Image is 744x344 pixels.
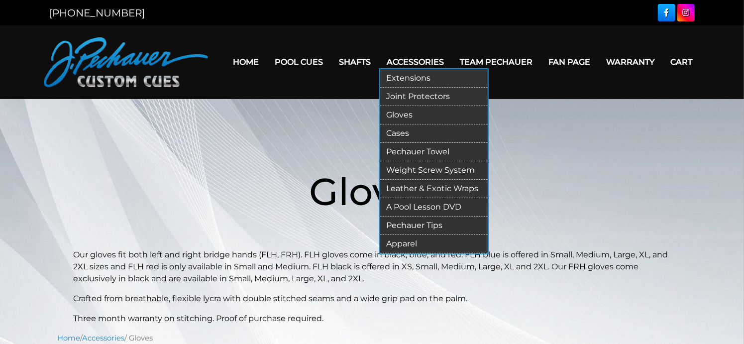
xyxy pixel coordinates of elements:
a: Weight Screw System [380,161,488,180]
p: Crafted from breathable, flexible lycra with double stitched seams and a wide grip pad on the palm. [74,293,671,305]
a: Cart [663,49,701,75]
a: Pechauer Tips [380,217,488,235]
nav: Breadcrumb [58,333,687,344]
a: Accessories [379,49,452,75]
p: Three month warranty on stitching. Proof of purchase required. [74,313,671,325]
a: Home [225,49,267,75]
a: Fan Page [541,49,599,75]
a: Warranty [599,49,663,75]
p: Our gloves fit both left and right bridge hands (FLH, FRH). FLH gloves come in black, blue, and r... [74,249,671,285]
a: Joint Protectors [380,88,488,106]
a: Pechauer Towel [380,143,488,161]
a: Accessories [83,334,125,343]
img: Pechauer Custom Cues [44,37,208,87]
a: Gloves [380,106,488,124]
a: Team Pechauer [452,49,541,75]
a: Pool Cues [267,49,331,75]
a: [PHONE_NUMBER] [50,7,145,19]
a: Apparel [380,235,488,253]
span: Gloves [309,168,435,215]
a: Leather & Exotic Wraps [380,180,488,198]
a: Home [58,334,81,343]
a: Shafts [331,49,379,75]
a: Cases [380,124,488,143]
a: A Pool Lesson DVD [380,198,488,217]
a: Extensions [380,69,488,88]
